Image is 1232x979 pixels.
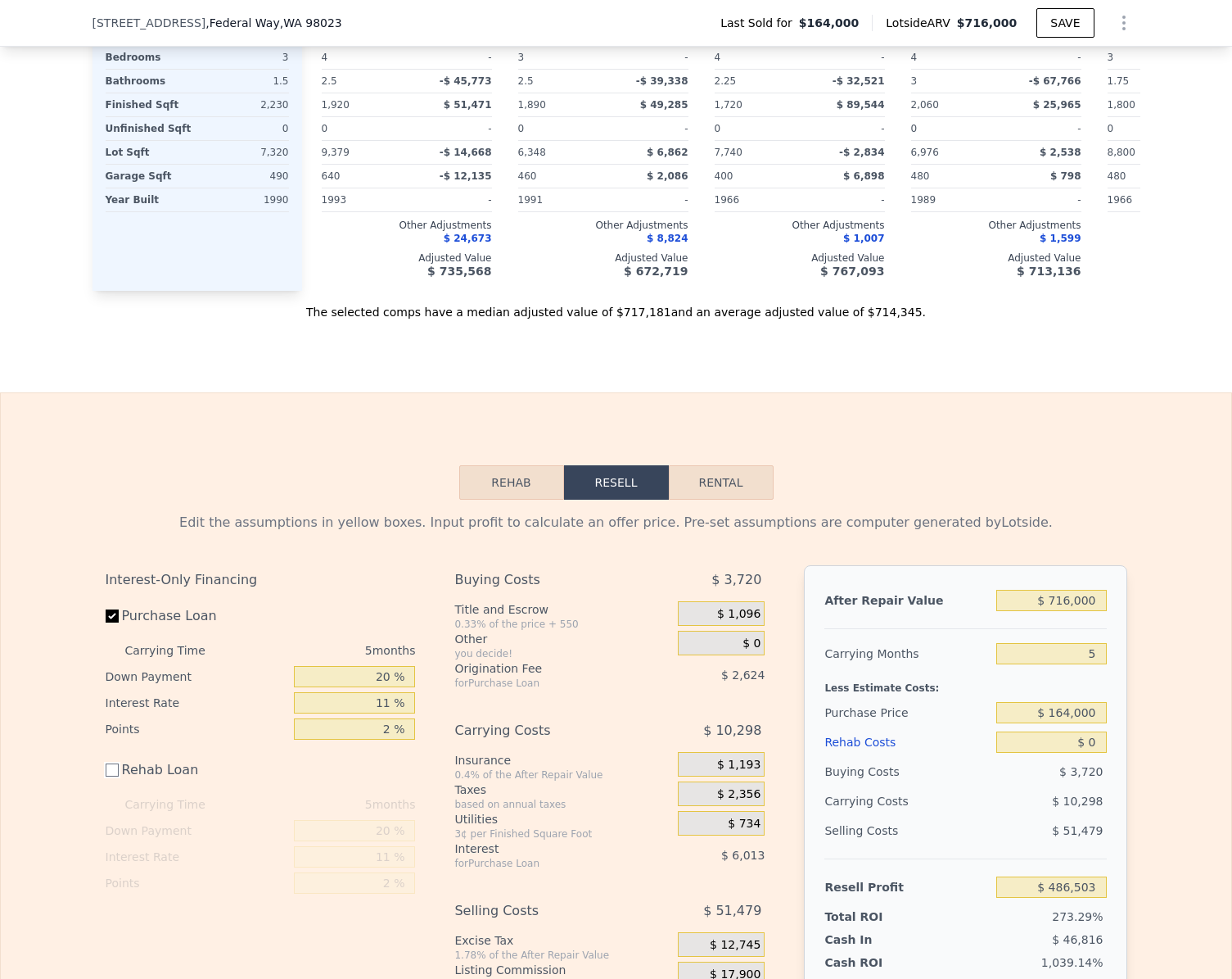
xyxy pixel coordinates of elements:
[454,601,671,618] div: Title and Escrow
[454,752,671,768] div: Insurance
[1108,123,1114,134] span: 0
[824,931,927,948] div: Cash In
[824,909,927,925] div: Total ROI
[720,15,799,31] span: Last Sold for
[911,147,939,158] span: 6,976
[454,716,637,746] div: Carrying Costs
[728,817,760,832] span: $ 734
[715,52,721,63] span: 4
[440,75,492,87] span: -$ 45,773
[564,465,669,500] button: Resell
[518,99,546,111] span: 1,890
[1108,170,1126,182] span: 480
[454,841,637,857] div: Interest
[824,786,927,816] div: Carrying Costs
[106,141,194,164] div: Lot Sqft
[711,565,761,595] span: $ 3,720
[459,465,564,500] button: Rehab
[669,465,774,500] button: Rental
[322,188,404,211] div: 1993
[454,660,637,677] div: Origination Fee
[824,727,990,757] div: Rehab Costs
[322,252,492,265] div: Adjusted Value
[721,669,765,682] span: $ 2,624
[742,637,760,651] span: $ 0
[454,962,671,978] div: Listing Commission
[803,46,885,69] div: -
[454,932,671,949] div: Excise Tax
[1000,117,1081,140] div: -
[518,147,546,158] span: 6,348
[518,70,600,93] div: 2.5
[1052,824,1103,837] span: $ 51,479
[410,46,492,69] div: -
[824,816,990,845] div: Selling Costs
[440,170,492,182] span: -$ 12,135
[518,252,688,265] div: Adjusted Value
[106,46,194,69] div: Bedrooms
[201,141,289,164] div: 7,320
[454,811,671,827] div: Utilities
[106,610,119,623] input: Purchase Loan
[201,117,289,140] div: 0
[624,265,688,278] span: $ 672,719
[911,219,1081,232] div: Other Adjustments
[106,844,288,870] div: Interest Rate
[106,70,194,93] div: Bathrooms
[717,607,760,622] span: $ 1,096
[911,170,930,182] span: 480
[607,46,688,69] div: -
[322,219,492,232] div: Other Adjustments
[824,954,942,971] div: Cash ROI
[205,15,341,31] span: , Federal Way
[1108,188,1189,211] div: 1966
[201,70,289,93] div: 1.5
[824,872,990,902] div: Resell Profit
[824,669,1106,698] div: Less Estimate Costs:
[911,70,993,93] div: 3
[238,791,416,818] div: 5 months
[715,188,797,211] div: 1966
[518,188,600,211] div: 1991
[640,99,688,111] span: $ 49,285
[1052,933,1103,946] span: $ 46,816
[106,755,288,785] label: Rehab Loan
[1108,147,1135,158] span: 8,800
[454,647,671,660] div: you decide!
[911,123,918,134] span: 0
[1029,75,1081,87] span: -$ 67,766
[1052,795,1103,808] span: $ 10,298
[843,170,884,182] span: $ 6,898
[715,123,721,134] span: 0
[715,252,885,265] div: Adjusted Value
[824,586,990,615] div: After Repair Value
[1040,147,1081,158] span: $ 2,538
[106,870,288,896] div: Points
[715,99,742,111] span: 1,720
[833,75,885,87] span: -$ 32,521
[518,123,525,134] span: 0
[93,15,206,31] span: [STREET_ADDRESS]
[454,782,671,798] div: Taxes
[518,52,525,63] span: 3
[322,170,341,182] span: 640
[201,93,289,116] div: 2,230
[106,513,1127,533] div: Edit the assumptions in yellow boxes. Input profit to calculate an offer price. Pre-set assumptio...
[717,787,760,802] span: $ 2,356
[106,818,288,844] div: Down Payment
[106,93,194,116] div: Finished Sqft
[454,631,671,647] div: Other
[1052,910,1103,923] span: 273.29%
[201,46,289,69] div: 3
[1108,52,1114,63] span: 3
[518,170,537,182] span: 460
[717,758,760,773] span: $ 1,193
[721,849,765,862] span: $ 6,013
[886,15,956,31] span: Lotside ARV
[106,690,288,716] div: Interest Rate
[454,677,637,690] div: for Purchase Loan
[647,147,688,158] span: $ 6,862
[454,949,671,962] div: 1.78% of the After Repair Value
[106,565,416,595] div: Interest-Only Financing
[106,764,119,777] input: Rehab Loan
